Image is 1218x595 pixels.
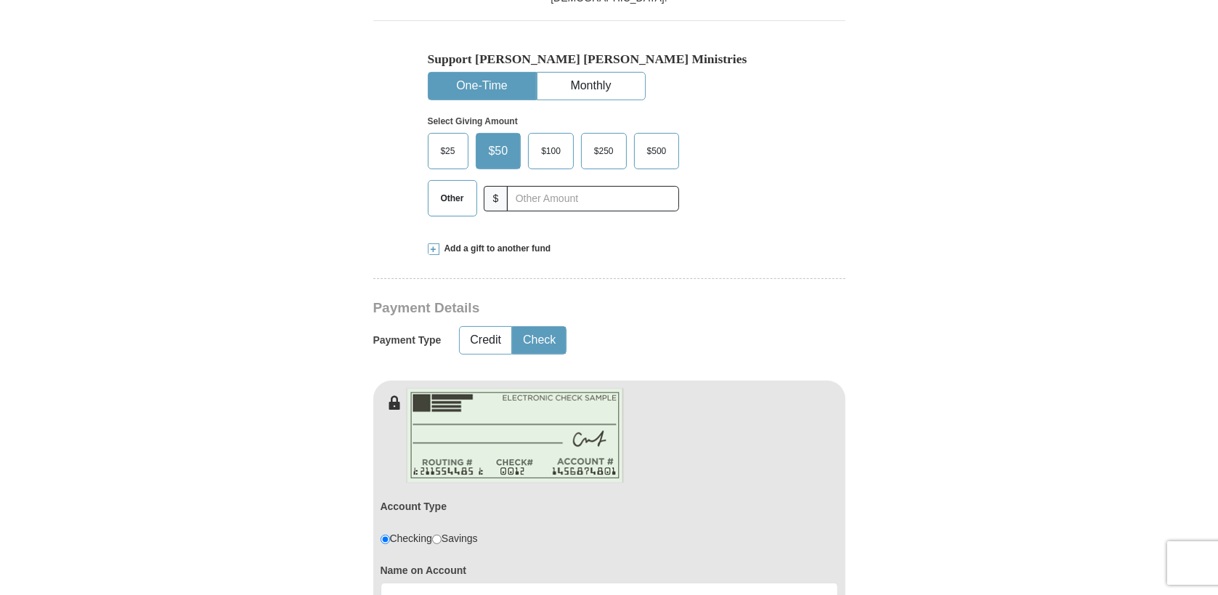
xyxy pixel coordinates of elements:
[484,186,508,211] span: $
[373,334,442,347] h5: Payment Type
[381,563,838,578] label: Name on Account
[537,73,645,100] button: Monthly
[429,73,536,100] button: One-Time
[534,140,568,162] span: $100
[373,300,744,317] h3: Payment Details
[381,499,447,514] label: Account Type
[507,186,679,211] input: Other Amount
[460,327,511,354] button: Credit
[434,187,471,209] span: Other
[513,327,566,354] button: Check
[381,531,478,546] div: Checking Savings
[406,388,624,483] img: check-en.png
[434,140,463,162] span: $25
[439,243,551,255] span: Add a gift to another fund
[428,52,791,67] h5: Support [PERSON_NAME] [PERSON_NAME] Ministries
[482,140,516,162] span: $50
[428,116,518,126] strong: Select Giving Amount
[587,140,621,162] span: $250
[640,140,674,162] span: $500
